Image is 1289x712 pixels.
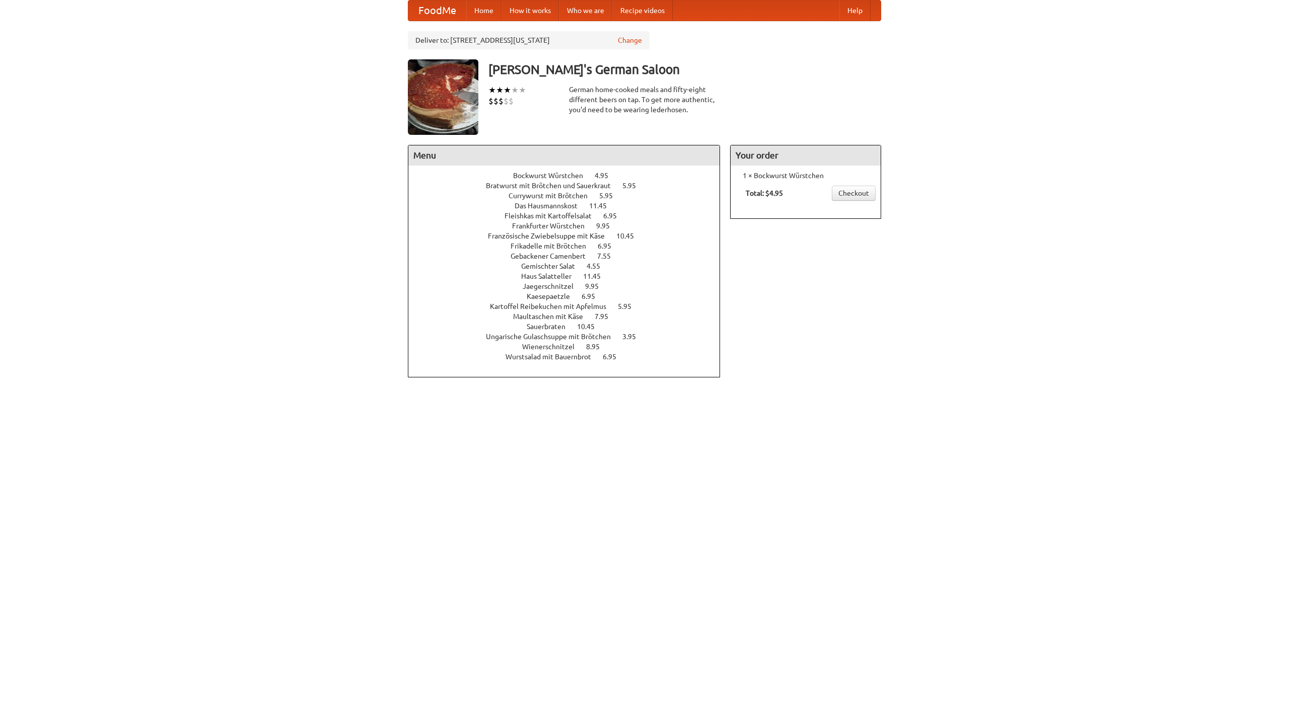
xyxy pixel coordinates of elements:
a: Kartoffel Reibekuchen mit Apfelmus 5.95 [490,302,650,310]
a: Französische Zwiebelsuppe mit Käse 10.45 [488,232,653,240]
li: ★ [504,85,511,96]
a: Who we are [559,1,612,21]
span: Frankfurter Würstchen [512,222,595,230]
span: 5.95 [622,182,646,190]
a: Fleishkas mit Kartoffelsalat 6.95 [505,212,635,220]
h3: [PERSON_NAME]'s German Saloon [488,59,881,80]
a: Sauerbraten 10.45 [527,323,613,331]
a: Help [839,1,871,21]
a: Gebackener Camenbert 7.55 [511,252,629,260]
span: Frikadelle mit Brötchen [511,242,596,250]
li: $ [509,96,514,107]
li: ★ [519,85,526,96]
span: 11.45 [583,272,611,280]
a: Bockwurst Würstchen 4.95 [513,172,627,180]
a: Jaegerschnitzel 9.95 [523,282,617,290]
a: FoodMe [408,1,466,21]
span: 10.45 [616,232,644,240]
a: Das Hausmannskost 11.45 [515,202,625,210]
span: 11.45 [589,202,617,210]
span: Haus Salatteller [521,272,582,280]
span: 6.95 [582,292,605,300]
a: Kaesepaetzle 6.95 [527,292,614,300]
span: Maultaschen mit Käse [513,312,593,321]
li: ★ [511,85,519,96]
span: Das Hausmannskost [515,202,588,210]
a: Change [618,35,642,45]
a: Ungarische Gulaschsuppe mit Brötchen 3.95 [486,333,655,341]
a: Haus Salatteller 11.45 [521,272,619,280]
h4: Menu [408,145,720,166]
span: 6.95 [603,212,627,220]
span: 7.55 [597,252,621,260]
span: 6.95 [598,242,621,250]
span: Gebackener Camenbert [511,252,596,260]
span: Wienerschnitzel [522,343,585,351]
span: Currywurst mit Brötchen [509,192,598,200]
span: Fleishkas mit Kartoffelsalat [505,212,602,220]
span: 3.95 [622,333,646,341]
span: 8.95 [586,343,610,351]
a: Gemischter Salat 4.55 [521,262,619,270]
h4: Your order [731,145,881,166]
a: How it works [502,1,559,21]
span: Kartoffel Reibekuchen mit Apfelmus [490,302,616,310]
span: Ungarische Gulaschsuppe mit Brötchen [486,333,621,341]
li: $ [493,96,498,107]
a: Recipe videos [612,1,673,21]
span: 6.95 [603,353,626,361]
span: 5.95 [618,302,641,310]
span: 5.95 [599,192,623,200]
span: Bratwurst mit Brötchen und Sauerkraut [486,182,621,190]
span: 9.95 [585,282,609,290]
li: $ [504,96,509,107]
a: Frikadelle mit Brötchen 6.95 [511,242,630,250]
a: Wienerschnitzel 8.95 [522,343,618,351]
img: angular.jpg [408,59,478,135]
div: Deliver to: [STREET_ADDRESS][US_STATE] [408,31,650,49]
span: Jaegerschnitzel [523,282,584,290]
li: 1 × Bockwurst Würstchen [736,171,876,181]
a: Wurstsalad mit Bauernbrot 6.95 [506,353,635,361]
a: Frankfurter Würstchen 9.95 [512,222,628,230]
a: Bratwurst mit Brötchen und Sauerkraut 5.95 [486,182,655,190]
li: ★ [496,85,504,96]
li: ★ [488,85,496,96]
span: Wurstsalad mit Bauernbrot [506,353,601,361]
span: 7.95 [595,312,618,321]
li: $ [498,96,504,107]
span: 9.95 [596,222,620,230]
a: Home [466,1,502,21]
span: Gemischter Salat [521,262,585,270]
span: Bockwurst Würstchen [513,172,593,180]
b: Total: $4.95 [746,189,783,197]
span: Sauerbraten [527,323,576,331]
span: Französische Zwiebelsuppe mit Käse [488,232,615,240]
span: 10.45 [577,323,605,331]
div: German home-cooked meals and fifty-eight different beers on tap. To get more authentic, you'd nee... [569,85,720,115]
span: 4.55 [587,262,610,270]
span: Kaesepaetzle [527,292,580,300]
a: Checkout [832,186,876,201]
li: $ [488,96,493,107]
a: Currywurst mit Brötchen 5.95 [509,192,631,200]
a: Maultaschen mit Käse 7.95 [513,312,627,321]
span: 4.95 [595,172,618,180]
